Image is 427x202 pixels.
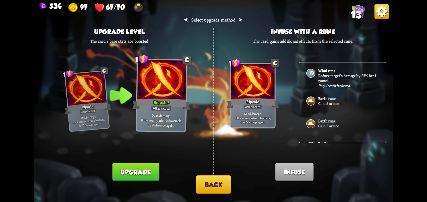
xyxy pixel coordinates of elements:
img: Earth.png [306,141,316,151]
div: View all the cards in your deck [352,4,365,19]
span: 97 [80,3,88,11]
b: 7 [153,122,155,127]
b: Earth rune [318,96,335,101]
div: Gold [68,3,88,13]
p: The card gains additional effects from the selected rune. [253,38,353,44]
img: Gem.png [39,3,47,10]
img: Options_Button.png [374,4,389,19]
img: Earth.png [306,96,316,106]
div: Riposte [227,97,279,109]
b: Wind rune [318,68,335,73]
div: 1 [135,54,149,64]
span: 67/70 [106,3,125,11]
img: Heart.png [94,3,104,13]
p: Gain 5 armor. [318,123,379,128]
b: Earth rune [318,141,335,146]
img: Gold.png [68,3,78,13]
button: Back [196,175,231,194]
p: Deal damage. If the enemy intends to attack, deal damage again. [70,113,108,128]
img: Earth.png [306,118,316,129]
p: Deal damage. If the enemy intends to attack, deal damage again. [138,113,184,128]
div: 1 [63,69,74,78]
b: 5 [249,111,251,116]
h2: ⮜ ⮞ [184,17,243,23]
h3: Upgrade level [90,28,149,35]
p: Gain 5 armor. [318,101,379,106]
div: Health [94,3,125,13]
p: Deal damage. If the enemy intends to attack, deal damage again. [232,111,274,124]
b: Attack [332,83,343,88]
b: 5 [85,115,87,119]
div: Riposte [64,101,111,115]
p: The card's base stats are boosted. [90,38,149,44]
div: Riposte+ [132,97,190,111]
div: C [182,55,191,64]
img: Cauldron - Draw 2 additional cards at the start of each combat. [133,2,144,12]
div: Attack card [151,105,172,111]
b: Earth rune [318,118,335,123]
span: 13 [351,9,361,20]
div: Attack card [79,108,97,114]
button: Infuse [275,163,314,181]
img: Indicator_Arrow.png [110,87,132,104]
div: Gems [39,2,62,10]
img: Wind.png [306,68,316,78]
div: 1 [229,58,241,67]
div: Attack card [243,104,262,110]
b: 7 [158,113,159,118]
span: Select upgrade method [191,17,236,23]
img: Cards_Icon.png [352,4,365,17]
b: 5 [83,123,85,127]
h3: Infuse with a rune [253,28,353,35]
div: C [271,59,279,67]
div: C [100,67,108,75]
button: Upgrade [113,163,159,181]
p: Reduce target's damage by 25% for 1 round. [318,73,379,83]
div: Requires card [318,83,350,88]
b: 5 [246,120,248,124]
